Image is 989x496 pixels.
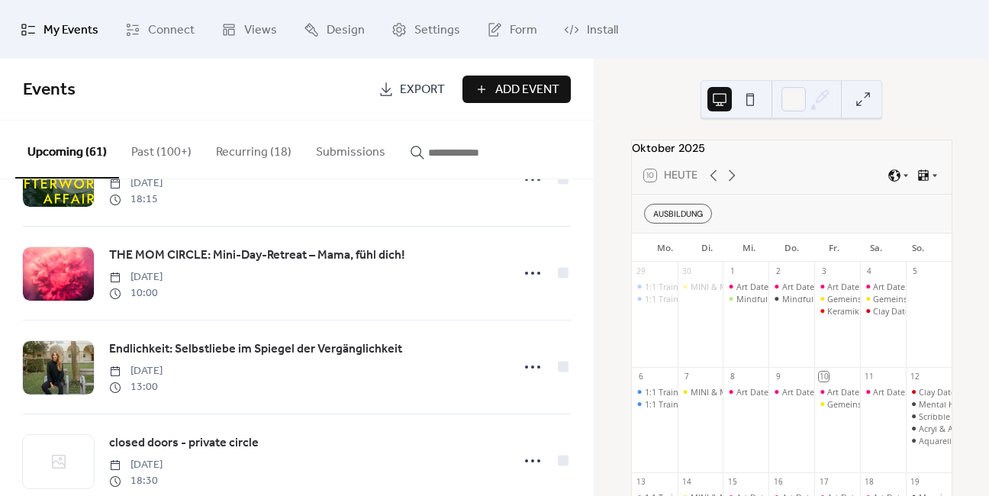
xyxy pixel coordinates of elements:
[736,386,877,398] div: Art Date: create & celebrate yourself
[873,305,910,317] div: Clay Date
[865,477,875,488] div: 18
[906,398,952,410] div: Mental Health Sunday: Vom Konsumieren ins Kreieren
[782,386,923,398] div: Art Date: create & celebrate yourself
[906,423,952,434] div: Acryl & Ausdruck: Mental Health Weekend
[109,285,163,301] span: 10:00
[15,121,119,179] button: Upcoming (61)
[814,398,860,410] div: Gemeinsam stark: Kreativzeit für Kind & Eltern
[865,372,875,382] div: 11
[681,266,692,277] div: 30
[645,281,933,292] div: 1:1 Training mit [PERSON_NAME] (digital oder 5020 [GEOGRAPHIC_DATA])
[109,246,405,266] a: THE MOM CIRCLE: Mini-Day-Retreat – Mama, fühl dich!
[678,386,723,398] div: MINI & ME: Dein Moment mit Baby
[632,386,678,398] div: 1:1 Training mit Caterina (digital oder 5020 Salzburg)
[691,281,827,292] div: MINI & ME: Dein Moment mit Baby
[686,234,728,262] div: Di.
[462,76,571,103] button: Add Event
[109,434,259,453] span: closed doors - private circle
[43,18,98,42] span: My Events
[109,176,163,192] span: [DATE]
[773,266,784,277] div: 2
[736,281,877,292] div: Art Date: create & celebrate yourself
[109,457,163,473] span: [DATE]
[727,266,738,277] div: 1
[587,18,618,42] span: Install
[782,293,849,304] div: Mindful Morning
[906,386,952,398] div: Clay Date
[292,6,376,53] a: Design
[552,6,630,53] a: Install
[860,386,906,398] div: Art Date: create & celebrate yourself
[910,372,920,382] div: 12
[723,293,768,304] div: Mindful Moves – Achtsame Körperübungen für mehr Balance
[827,386,968,398] div: Art Date: create & celebrate yourself
[400,81,445,99] span: Export
[691,386,827,398] div: MINI & ME: Dein Moment mit Baby
[109,363,163,379] span: [DATE]
[636,266,646,277] div: 29
[910,266,920,277] div: 5
[109,192,163,208] span: 18:15
[782,281,923,292] div: Art Date: create & celebrate yourself
[109,473,163,489] span: 18:30
[327,18,365,42] span: Design
[768,386,814,398] div: Art Date: create & celebrate yourself
[814,305,860,317] div: Keramikmalerei: Gestalte deinen Selbstliebe-Anker
[645,293,933,304] div: 1:1 Training mit [PERSON_NAME] (digital oder 5020 [GEOGRAPHIC_DATA])
[860,305,906,317] div: Clay Date
[819,477,830,488] div: 17
[495,81,559,99] span: Add Event
[819,266,830,277] div: 3
[644,234,686,262] div: Mo.
[109,340,402,359] a: Endlichkeit: Selbstliebe im Spiegel der Vergänglichkeit
[865,266,875,277] div: 4
[768,293,814,304] div: Mindful Morning
[414,18,460,42] span: Settings
[109,269,163,285] span: [DATE]
[910,477,920,488] div: 19
[919,386,955,398] div: Clay Date
[636,477,646,488] div: 13
[727,477,738,488] div: 15
[9,6,110,53] a: My Events
[906,411,952,422] div: Scribble & Befreiung: Mental Health Weekend
[860,293,906,304] div: Gemeinsam stark: Kreativzeit für Kind & Eltern
[906,435,952,446] div: Aquarell & Flow: Mental Health Weekend
[632,140,952,157] div: Oktober 2025
[723,281,768,292] div: Art Date: create & celebrate yourself
[645,398,933,410] div: 1:1 Training mit [PERSON_NAME] (digital oder 5020 [GEOGRAPHIC_DATA])
[23,73,76,107] span: Events
[119,121,204,177] button: Past (100+)
[860,281,906,292] div: Art Date: create & celebrate yourself
[210,6,288,53] a: Views
[204,121,304,177] button: Recurring (18)
[814,293,860,304] div: Gemeinsam stark: Kreativzeit für Kind & Eltern
[773,477,784,488] div: 16
[897,234,939,262] div: So.
[632,398,678,410] div: 1:1 Training mit Caterina (digital oder 5020 Salzburg)
[678,281,723,292] div: MINI & ME: Dein Moment mit Baby
[244,18,277,42] span: Views
[510,18,537,42] span: Form
[148,18,195,42] span: Connect
[632,293,678,304] div: 1:1 Training mit Caterina (digital oder 5020 Salzburg)
[380,6,472,53] a: Settings
[727,372,738,382] div: 8
[644,204,712,224] div: AUSBILDUNG
[827,281,968,292] div: Art Date: create & celebrate yourself
[736,293,976,304] div: Mindful Moves – Achtsame Körperübungen für mehr Balance
[814,386,860,398] div: Art Date: create & celebrate yourself
[109,246,405,265] span: THE MOM CIRCLE: Mini-Day-Retreat – Mama, fühl dich!
[768,281,814,292] div: Art Date: create & celebrate yourself
[771,234,813,262] div: Do.
[681,372,692,382] div: 7
[114,6,206,53] a: Connect
[645,386,933,398] div: 1:1 Training mit [PERSON_NAME] (digital oder 5020 [GEOGRAPHIC_DATA])
[109,379,163,395] span: 13:00
[367,76,456,103] a: Export
[814,281,860,292] div: Art Date: create & celebrate yourself
[723,386,768,398] div: Art Date: create & celebrate yourself
[632,281,678,292] div: 1:1 Training mit Caterina (digital oder 5020 Salzburg)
